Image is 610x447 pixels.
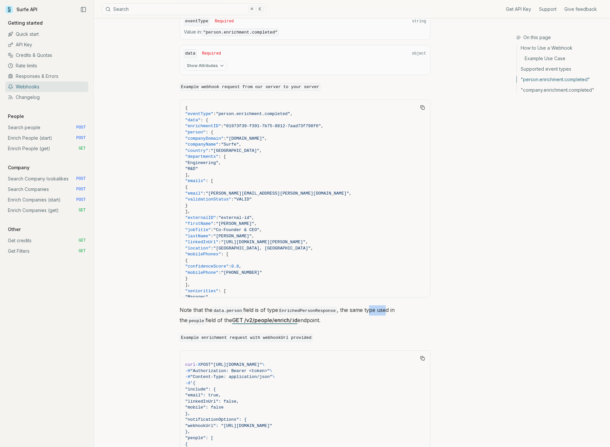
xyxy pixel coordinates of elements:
code: eventType [184,17,209,26]
span: "data" [185,118,201,123]
span: "email": true, [185,393,221,398]
span: { [185,185,188,190]
span: ], [185,282,190,287]
span: : [216,215,219,220]
span: \ [272,374,275,379]
span: "[PHONE_NUMBER]" [221,270,262,275]
span: , [259,148,262,153]
span: "[GEOGRAPHIC_DATA], [GEOGRAPHIC_DATA]" [213,246,311,251]
span: : [ [218,154,226,159]
span: : [231,197,234,202]
span: ], [185,173,190,177]
a: How to Use a Webhook [517,45,605,53]
span: "departments" [185,154,218,159]
a: Support [539,6,556,12]
span: { [185,442,188,447]
span: "[PERSON_NAME]" [213,234,252,239]
span: POST [76,125,86,130]
span: }, [185,429,190,434]
span: Required [202,51,221,56]
span: "01973f39-f391-7b75-8812-7aad73f798f6" [224,124,321,129]
button: Collapse Sidebar [78,5,88,14]
span: GET [78,238,86,243]
h3: On this page [516,34,605,41]
span: "[PERSON_NAME][EMAIL_ADDRESS][PERSON_NAME][DOMAIN_NAME]" [206,191,349,196]
kbd: K [256,6,264,13]
a: Get API Key [506,6,531,12]
p: Company [5,164,32,171]
a: "person.enrichment.completed" [517,74,605,85]
a: GET /v2/people/enrich/:id [232,317,297,323]
span: "jobTitle" [185,227,211,232]
a: Enrich People (get) GET [5,143,88,154]
span: , [218,160,221,165]
span: : [213,111,216,116]
span: }, [185,411,190,416]
span: 0.8 [231,264,239,269]
span: "companyName" [185,142,218,147]
code: Example enrichment request with webhookUrl provided [180,334,313,341]
span: GET [78,146,86,151]
code: data.person [212,307,243,315]
span: "[DOMAIN_NAME]" [226,136,265,141]
code: EnrichedPersonResponse [278,307,337,315]
span: "email" [185,191,203,196]
span: "firstName" [185,221,213,226]
span: string [412,19,426,24]
span: , [252,234,254,239]
span: "linkedInUrl": false, [185,399,239,404]
button: Show Attributes [184,61,228,71]
span: : [213,221,216,226]
span: '{ [190,381,196,386]
button: Search⌘K [102,3,266,15]
a: "company.enrichment.completed" [517,85,605,93]
span: "person" [185,130,206,135]
span: { [185,106,188,110]
span: "people": [ [185,435,213,440]
span: "external-id" [218,215,251,220]
span: : [211,234,213,239]
span: Value in : [184,29,426,36]
span: : [218,240,221,245]
span: : [229,264,231,269]
span: POST [76,135,86,141]
span: "Manager" [185,294,208,299]
span: , [239,142,242,147]
span: curl [185,362,195,367]
span: : [218,142,221,147]
span: "eventType" [185,111,213,116]
a: Responses & Errors [5,71,88,82]
a: Surfe API [5,5,37,14]
span: "[URL][DOMAIN_NAME]" [211,362,262,367]
code: people [187,317,206,325]
span: GET [78,248,86,254]
a: API Key [5,39,88,50]
span: "Surfe" [221,142,239,147]
span: "location" [185,246,211,251]
span: "[URL][DOMAIN_NAME][PERSON_NAME]" [221,240,305,245]
span: "[GEOGRAPHIC_DATA]" [211,148,259,153]
span: "externalID" [185,215,216,220]
a: Search Company lookalikes POST [5,174,88,184]
span: , [239,264,242,269]
span: , [321,124,323,129]
span: : [224,136,226,141]
span: GET [78,208,86,213]
a: Changelog [5,92,88,103]
kbd: ⌘ [248,6,255,13]
span: "validationStatus" [185,197,231,202]
a: Webhooks [5,82,88,92]
p: Note that the field is of type , the same type used in the field of the endpoint. [180,305,430,326]
span: , [259,227,262,232]
span: "[PERSON_NAME]" [216,221,254,226]
button: Copy Text [418,103,427,112]
span: : [203,191,206,196]
span: "seniorities" [185,289,218,294]
span: , [290,111,293,116]
button: Copy Text [418,353,427,363]
span: : [ [206,178,213,183]
a: Get Filters GET [5,246,88,256]
p: People [5,113,27,120]
p: Other [5,226,23,233]
span: "Authorization: Bearer <token>" [190,368,270,373]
